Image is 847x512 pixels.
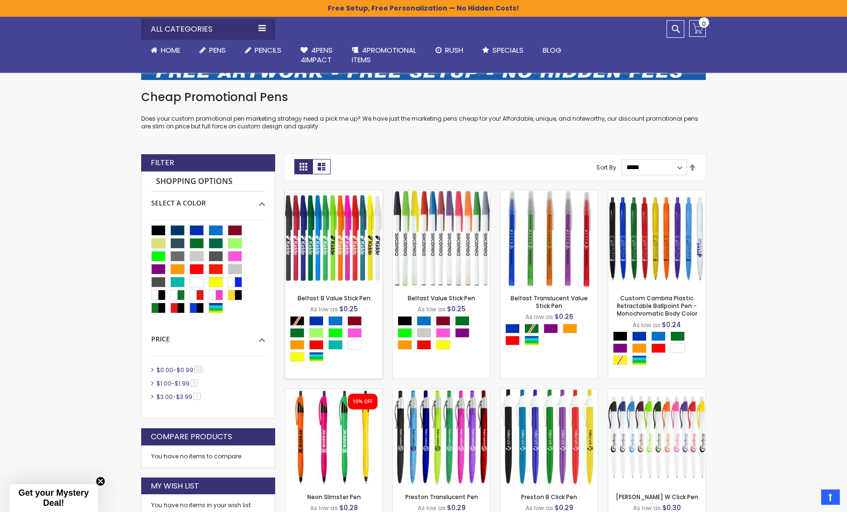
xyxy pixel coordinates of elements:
label: Sort By [596,163,616,171]
div: Price [151,328,265,344]
a: Home [141,40,190,61]
a: Preston Translucent Pen [393,388,490,397]
span: Pens [209,45,226,55]
img: Preston B Click Pen [501,389,598,486]
span: Rush [445,45,463,55]
div: Select A Color [505,324,598,348]
div: Pink [347,328,362,338]
a: Neon Slimster Pen [285,388,382,397]
div: Purple [455,328,469,338]
a: Belfast B Value Stick Pen [285,190,382,198]
div: White [347,340,362,350]
div: Blue [505,324,520,333]
div: Green [455,316,469,326]
div: Select A Color [290,316,382,364]
div: Purple [613,343,627,353]
div: Blue [632,331,646,341]
a: [PERSON_NAME] W Click Pen [616,493,698,501]
span: Blog [543,45,561,55]
div: Green [290,328,304,338]
span: 9 [190,379,198,387]
a: Pens [190,40,235,61]
span: $3.99 [176,393,192,401]
span: Specials [492,45,524,55]
img: Belfast B Value Stick Pen [285,190,382,287]
span: 50 [194,366,202,373]
span: As low as [310,305,338,313]
div: 10% OFF [353,398,373,405]
a: Belfast Translucent Value Stick Pen [501,190,598,198]
div: Burgundy [347,316,362,326]
span: $0.25 [339,304,358,314]
div: Red [505,336,520,345]
span: As low as [525,504,553,512]
span: As low as [525,313,553,321]
div: Orange [632,343,646,353]
div: Pink [436,328,450,338]
div: Orange [563,324,577,333]
img: Neon Slimster Pen [285,389,382,486]
span: As low as [418,504,446,512]
div: Green [670,331,685,341]
a: $3.00-$3.991 [154,393,204,401]
div: Red [309,340,323,350]
a: Belfast B Value Stick Pen [298,294,370,302]
a: Belfast Value Stick Pen [393,190,490,198]
strong: Filter [151,158,174,168]
a: 4PROMOTIONALITEMS [342,40,426,71]
div: Grey Light [417,328,431,338]
strong: Compare Products [151,432,232,442]
button: Close teaser [96,477,105,486]
div: Burgundy [436,316,450,326]
div: Yellow [436,340,450,350]
div: Blue [309,316,323,326]
img: Belfast Value Stick Pen [393,190,490,287]
div: Black [398,316,412,326]
span: As low as [418,305,446,313]
a: Blog [533,40,571,61]
div: Blue Light [328,316,343,326]
a: Preston B Click Pen [521,493,577,501]
div: Select A Color [613,331,705,367]
strong: Grid [294,159,312,174]
span: Get your Mystery Deal! [18,488,89,508]
div: Red [651,343,666,353]
div: Purple [544,324,558,333]
div: Orange [398,340,412,350]
span: $0.99 [177,366,193,374]
a: Custom Cambria Plastic Retractable Ballpoint Pen - Monochromatic Body Color [617,294,697,318]
span: $0.25 [447,304,466,314]
div: Blue Light [417,316,431,326]
div: Lime Green [328,328,343,338]
span: 1 [193,393,201,400]
a: Neon Slimster Pen [307,493,361,501]
div: Assorted [632,355,646,365]
span: Pencils [255,45,281,55]
img: Preston W Click Pen [608,389,705,486]
a: Belfast Translucent Value Stick Pen [511,294,588,310]
h1: Cheap Promotional Pens [141,90,706,105]
div: Select A Color [151,192,265,208]
a: Pencils [235,40,291,61]
a: Specials [473,40,533,61]
div: You have no items in your wish list. [151,501,265,509]
div: Red [417,340,431,350]
span: 4Pens 4impact [301,45,333,65]
div: All Categories [141,19,275,40]
span: As low as [310,504,338,512]
div: Green Light [309,328,323,338]
div: Assorted [524,336,539,345]
span: $0.00 [156,366,173,374]
div: Select A Color [398,316,490,352]
strong: My Wish List [151,481,199,491]
span: As low as [633,504,661,512]
span: $1.00 [156,379,171,387]
strong: Shopping Options [151,171,265,192]
span: $0.26 [555,312,573,321]
a: 4Pens4impact [291,40,342,71]
div: You have no items to compare. [141,445,275,468]
img: Belfast Translucent Value Stick Pen [501,190,598,287]
img: Custom Cambria Plastic Retractable Ballpoint Pen - Monochromatic Body Color [608,190,705,287]
div: Black [613,331,627,341]
div: Blue Light [651,331,666,341]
